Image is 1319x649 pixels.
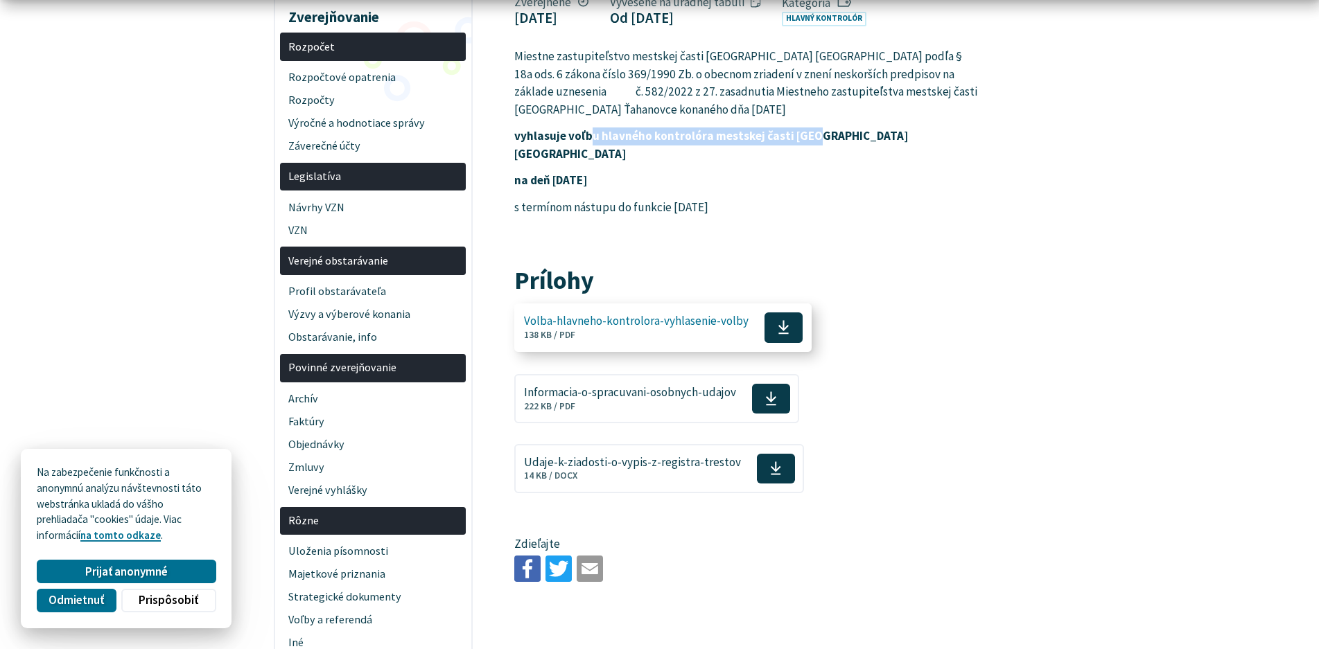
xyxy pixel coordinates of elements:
[288,456,458,479] span: Zmluvy
[288,586,458,609] span: Strategické dokumenty
[280,433,466,456] a: Objednávky
[288,609,458,632] span: Voľby a referendá
[49,593,104,607] span: Odmietnuť
[288,357,458,380] span: Povinné zverejňovanie
[514,374,799,423] a: Informacia-o-spracuvani-osobnych-udajov 222 KB / PDF
[782,12,866,26] a: Hlavný kontrolór
[524,456,741,469] span: Udaje-k-ziadosti-o-vypis-z-registra-trestov
[37,465,216,544] p: Na zabezpečenie funkčnosti a anonymnú analýzu návštevnosti táto webstránka ukladá do vášho prehli...
[280,219,466,242] a: VZN
[610,9,761,26] figcaption: Od [DATE]
[288,281,458,303] span: Profil obstarávateľa
[524,470,577,481] span: 14 KB / DOCX
[514,199,982,217] p: s termínom nástupu do funkcie [DATE]
[280,456,466,479] a: Zmluvy
[280,507,466,535] a: Rôzne
[280,163,466,191] a: Legislatíva
[280,112,466,134] a: Výročné a hodnotiace správy
[280,479,466,501] a: Verejné vyhlášky
[280,410,466,433] a: Faktúry
[514,267,982,294] h2: Prílohy
[514,535,982,553] p: Zdieľajte
[280,33,466,61] a: Rozpočet
[524,400,575,412] span: 222 KB / PDF
[288,326,458,349] span: Obstarávanie, info
[514,128,908,161] strong: vyhlasuje voľbu hlavného kontrolóra mestskej časti [GEOGRAPHIC_DATA] [GEOGRAPHIC_DATA]
[288,509,458,532] span: Rôzne
[288,410,458,433] span: Faktúry
[288,540,458,563] span: Uloženia písomnosti
[280,66,466,89] a: Rozpočtové opatrenia
[37,589,116,612] button: Odmietnuť
[288,66,458,89] span: Rozpočtové opatrenia
[288,134,458,157] span: Záverečné účty
[280,354,466,382] a: Povinné zverejňovanie
[514,9,588,26] figcaption: [DATE]
[280,89,466,112] a: Rozpočty
[288,249,458,272] span: Verejné obstarávanie
[514,48,982,119] p: Miestne zastupiteľstvo mestskej časti [GEOGRAPHIC_DATA] [GEOGRAPHIC_DATA] podľa § 18a ods. 6 záko...
[288,433,458,456] span: Objednávky
[280,326,466,349] a: Obstarávanie, info
[280,134,466,157] a: Záverečné účty
[280,540,466,563] a: Uloženia písomnosti
[288,303,458,326] span: Výzvy a výberové konania
[524,329,575,341] span: 138 KB / PDF
[280,303,466,326] a: Výzvy a výberové konania
[280,563,466,586] a: Majetkové priznania
[514,172,587,188] strong: na deň [DATE]
[288,479,458,501] span: Verejné vyhlášky
[577,555,603,582] img: Zdieľať e-mailom
[288,35,458,58] span: Rozpočet
[37,560,216,583] button: Prijať anonymné
[288,387,458,410] span: Archív
[288,219,458,242] span: VZN
[524,386,736,399] span: Informacia-o-spracuvani-osobnych-udajov
[524,314,749,328] span: Volba-hlavneho-kontrolora-vyhlasenie-volby
[280,387,466,410] a: Archív
[80,528,161,542] a: na tomto odkaze
[85,564,168,579] span: Prijať anonymné
[288,166,458,188] span: Legislatíva
[280,609,466,632] a: Voľby a referendá
[545,555,572,582] img: Zdieľať na Twitteri
[514,555,541,582] img: Zdieľať na Facebooku
[280,281,466,303] a: Profil obstarávateľa
[288,196,458,219] span: Návrhy VZN
[288,112,458,134] span: Výročné a hodnotiace správy
[139,593,198,607] span: Prispôsobiť
[514,444,804,492] a: Udaje-k-ziadosti-o-vypis-z-registra-trestov 14 KB / DOCX
[288,89,458,112] span: Rozpočty
[280,586,466,609] a: Strategické dokumenty
[288,563,458,586] span: Majetkové priznania
[280,196,466,219] a: Návrhy VZN
[121,589,216,612] button: Prispôsobiť
[280,247,466,275] a: Verejné obstarávanie
[514,303,812,352] a: Volba-hlavneho-kontrolora-vyhlasenie-volby 138 KB / PDF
